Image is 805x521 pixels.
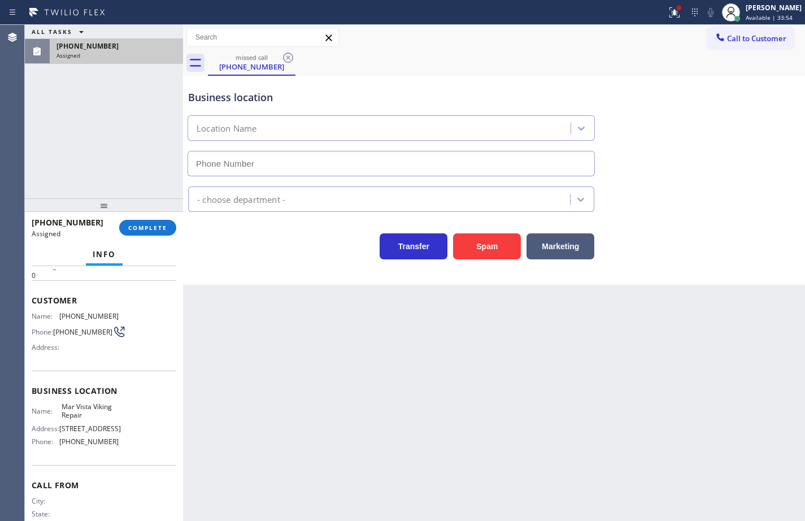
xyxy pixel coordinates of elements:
span: Call From [32,480,176,490]
span: ALL TASKS [32,28,72,36]
span: Mar Vista Viking Repair [62,402,118,420]
span: State: [32,510,62,518]
div: [PERSON_NAME] [746,3,802,12]
button: Marketing [526,233,594,259]
button: Transfer [380,233,447,259]
span: Assigned [32,229,60,238]
span: [PHONE_NUMBER] [56,41,119,51]
div: missed call [209,53,294,62]
span: Address: [32,343,62,351]
span: City: [32,497,62,505]
div: (424) 205-3246 [209,50,294,75]
span: [PHONE_NUMBER] [59,437,119,446]
button: Info [86,244,123,266]
button: Mute [703,5,719,20]
div: [PHONE_NUMBER] [209,62,294,72]
span: [PHONE_NUMBER] [32,217,103,228]
input: Search [187,28,338,46]
button: COMPLETE [119,220,176,236]
span: [PHONE_NUMBER] [53,328,112,336]
button: Spam [453,233,521,259]
span: Name: [32,312,59,320]
p: 0 [32,271,176,280]
button: Call to Customer [707,28,794,49]
span: Phone: [32,437,59,446]
div: Business location [188,90,594,105]
span: COMPLETE [128,224,167,232]
span: Address: [32,424,59,433]
span: Available | 33:54 [746,14,793,21]
span: Assigned [56,51,80,59]
span: Business location [32,385,176,396]
span: Customer [32,295,176,306]
span: [PHONE_NUMBER] [59,312,119,320]
div: - choose department - [197,193,285,206]
span: Info [93,249,116,259]
span: [STREET_ADDRESS] [59,424,121,433]
button: ALL TASKS [25,25,95,38]
span: Call to Customer [727,33,786,44]
input: Phone Number [188,151,595,176]
span: Phone: [32,328,53,336]
span: Name: [32,407,62,415]
div: Location Name [197,122,257,135]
